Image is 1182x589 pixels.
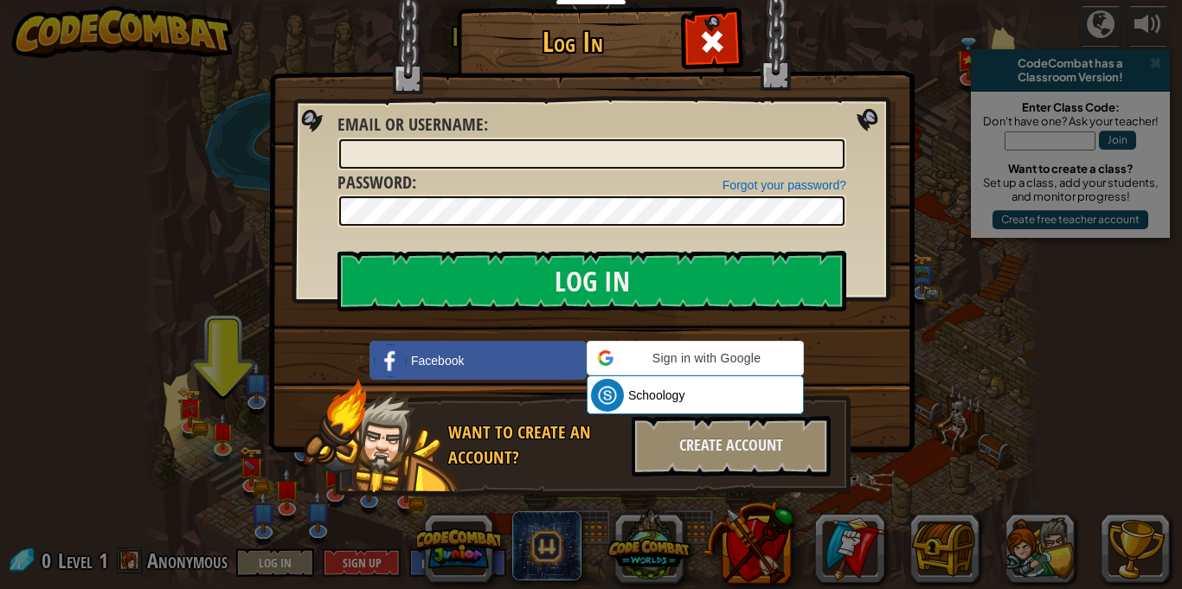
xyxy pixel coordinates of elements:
[337,112,484,136] span: Email or Username
[337,170,416,195] label: :
[337,112,488,138] label: :
[632,416,831,477] div: Create Account
[448,420,621,470] div: Want to create an account?
[374,344,407,377] img: facebook_small.png
[628,387,684,404] span: Schoology
[462,27,683,57] h1: Log In
[587,341,804,375] div: Sign in with Google
[723,178,846,192] a: Forgot your password?
[337,170,412,194] span: Password
[620,349,793,367] span: Sign in with Google
[411,352,464,369] span: Facebook
[591,379,624,412] img: schoology.png
[337,251,846,311] input: Log In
